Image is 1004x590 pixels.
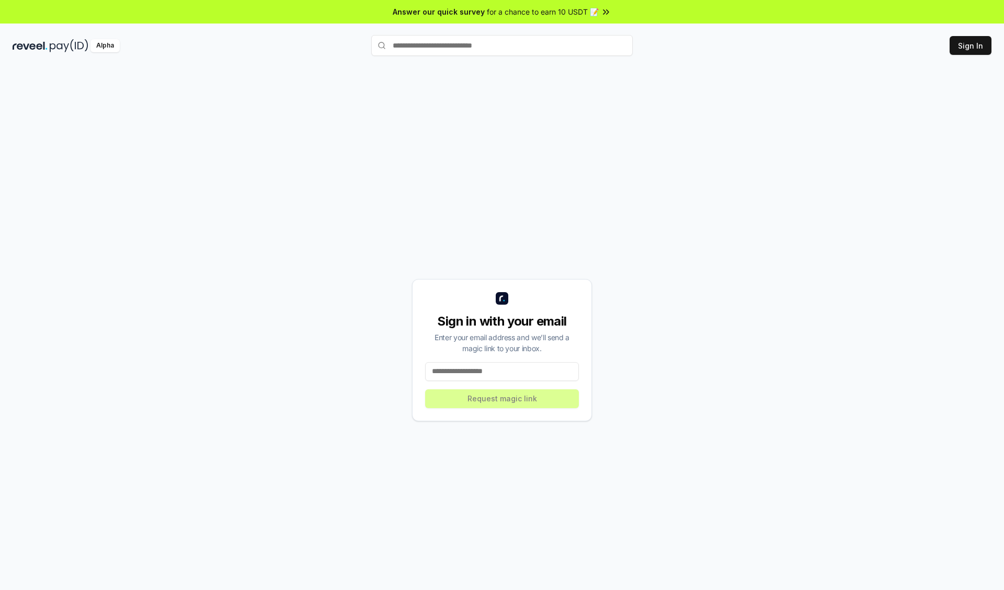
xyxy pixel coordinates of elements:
button: Sign In [950,36,991,55]
div: Sign in with your email [425,313,579,330]
span: for a chance to earn 10 USDT 📝 [487,6,599,17]
span: Answer our quick survey [393,6,485,17]
div: Enter your email address and we’ll send a magic link to your inbox. [425,332,579,354]
img: logo_small [496,292,508,305]
img: pay_id [50,39,88,52]
div: Alpha [90,39,120,52]
img: reveel_dark [13,39,48,52]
